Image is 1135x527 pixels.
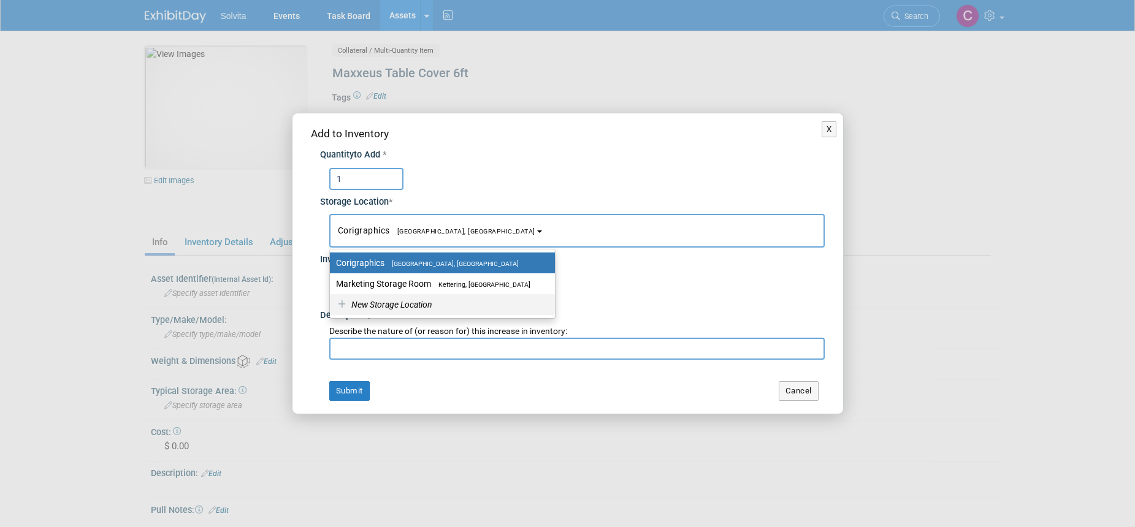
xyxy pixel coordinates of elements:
div: Quantity [320,149,825,162]
span: to Add [354,150,380,160]
div: Description / Notes [320,303,825,322]
span: Corigraphics [338,226,535,235]
span: [GEOGRAPHIC_DATA], [GEOGRAPHIC_DATA] [390,227,535,235]
button: Cancel [779,381,819,401]
div: Inventory Adjustment [320,248,825,267]
label: Corigraphics [336,255,543,271]
span: Describe the nature of (or reason for) this increase in inventory: [329,326,567,336]
button: Corigraphics[GEOGRAPHIC_DATA], [GEOGRAPHIC_DATA] [329,214,825,248]
span: Kettering, [GEOGRAPHIC_DATA] [431,281,530,289]
div: Storage Location [320,190,825,209]
button: X [822,121,837,137]
button: Submit [329,381,370,401]
span: [GEOGRAPHIC_DATA], [GEOGRAPHIC_DATA] [384,260,519,268]
span: New Storage Location [350,300,432,309]
label: Marketing Storage Room [336,276,543,292]
span: Add to Inventory [311,127,389,140]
